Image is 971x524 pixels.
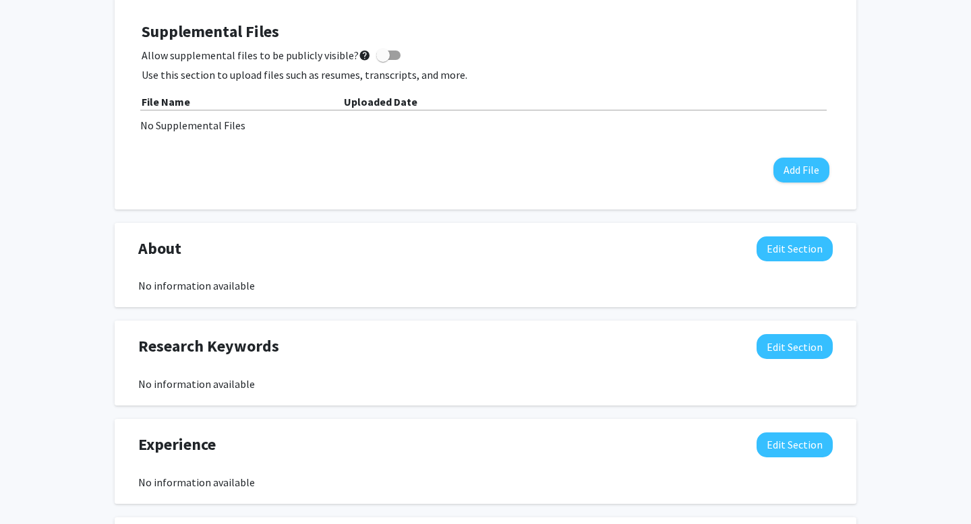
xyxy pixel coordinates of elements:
h4: Supplemental Files [142,22,829,42]
b: Uploaded Date [344,95,417,108]
div: No information available [138,376,833,392]
span: Experience [138,432,216,457]
iframe: Chat [10,463,57,514]
b: File Name [142,95,190,108]
button: Edit Research Keywords [757,334,833,359]
span: About [138,236,181,261]
div: No Supplemental Files [140,117,831,133]
button: Edit About [757,236,833,261]
p: Use this section to upload files such as resumes, transcripts, and more. [142,67,829,83]
span: Allow supplemental files to be publicly visible? [142,47,371,63]
mat-icon: help [359,47,371,63]
button: Add File [773,158,829,183]
button: Edit Experience [757,432,833,457]
div: No information available [138,474,833,490]
div: No information available [138,277,833,294]
span: Research Keywords [138,334,279,358]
